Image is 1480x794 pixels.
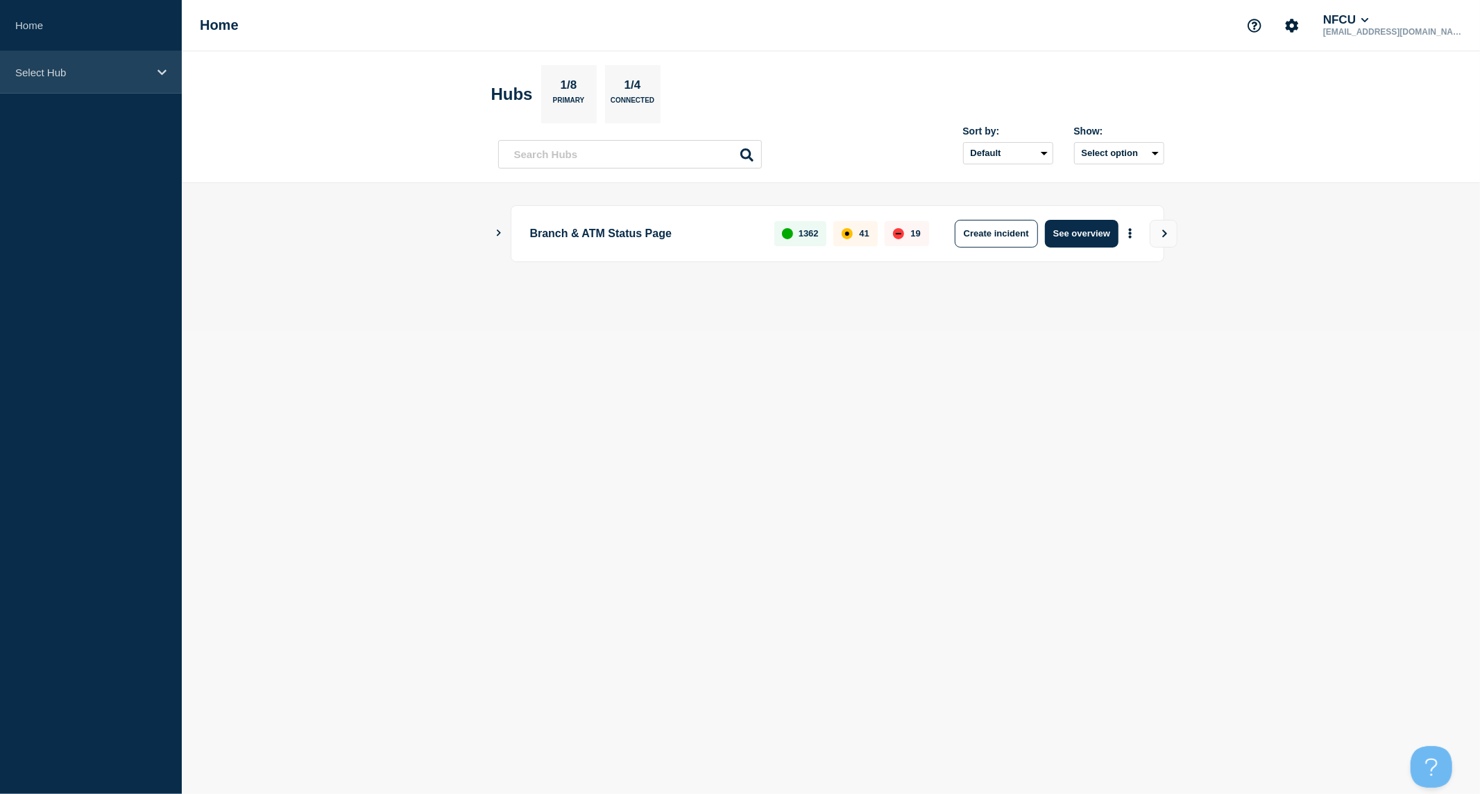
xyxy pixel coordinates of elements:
[1320,13,1372,27] button: NFCU
[1320,27,1465,37] p: [EMAIL_ADDRESS][DOMAIN_NAME]
[495,228,502,239] button: Show Connected Hubs
[1074,126,1164,137] div: Show:
[963,126,1053,137] div: Sort by:
[1045,220,1118,248] button: See overview
[200,17,239,33] h1: Home
[491,85,533,104] h2: Hubs
[1150,220,1177,248] button: View
[553,96,585,111] p: Primary
[893,228,904,239] div: down
[1411,746,1452,788] iframe: Help Scout Beacon - Open
[955,220,1038,248] button: Create incident
[1121,221,1139,246] button: More actions
[799,228,819,239] p: 1362
[859,228,869,239] p: 41
[555,78,582,96] p: 1/8
[963,142,1053,164] select: Sort by
[498,140,762,169] input: Search Hubs
[15,67,148,78] p: Select Hub
[1240,11,1269,40] button: Support
[611,96,654,111] p: Connected
[1277,11,1307,40] button: Account settings
[530,220,759,248] p: Branch & ATM Status Page
[910,228,920,239] p: 19
[619,78,646,96] p: 1/4
[842,228,853,239] div: affected
[782,228,793,239] div: up
[1074,142,1164,164] button: Select option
